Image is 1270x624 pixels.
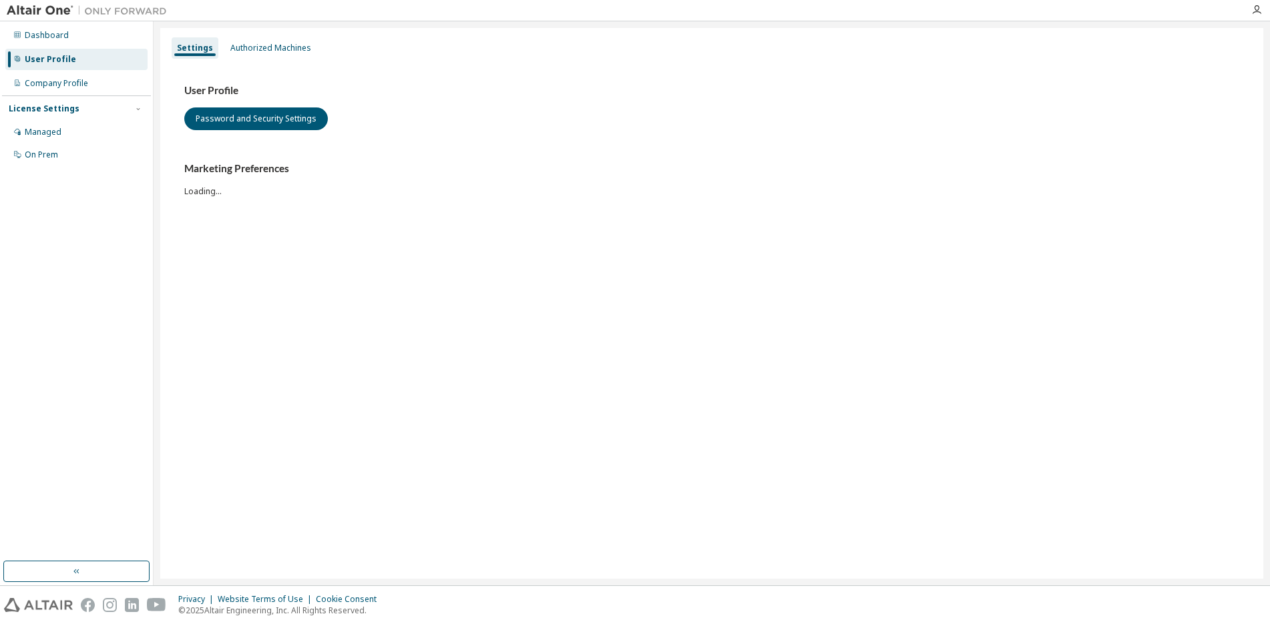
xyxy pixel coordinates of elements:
img: facebook.svg [81,598,95,612]
div: Company Profile [25,78,88,89]
h3: User Profile [184,84,1239,97]
div: Dashboard [25,30,69,41]
p: © 2025 Altair Engineering, Inc. All Rights Reserved. [178,605,385,616]
img: youtube.svg [147,598,166,612]
div: Privacy [178,594,218,605]
div: Settings [177,43,213,53]
div: Website Terms of Use [218,594,316,605]
div: Authorized Machines [230,43,311,53]
div: Cookie Consent [316,594,385,605]
img: Altair One [7,4,174,17]
button: Password and Security Settings [184,107,328,130]
div: On Prem [25,149,58,160]
div: License Settings [9,103,79,114]
h3: Marketing Preferences [184,162,1239,176]
img: linkedin.svg [125,598,139,612]
img: altair_logo.svg [4,598,73,612]
div: Managed [25,127,61,137]
div: Loading... [184,162,1239,196]
div: User Profile [25,54,76,65]
img: instagram.svg [103,598,117,612]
